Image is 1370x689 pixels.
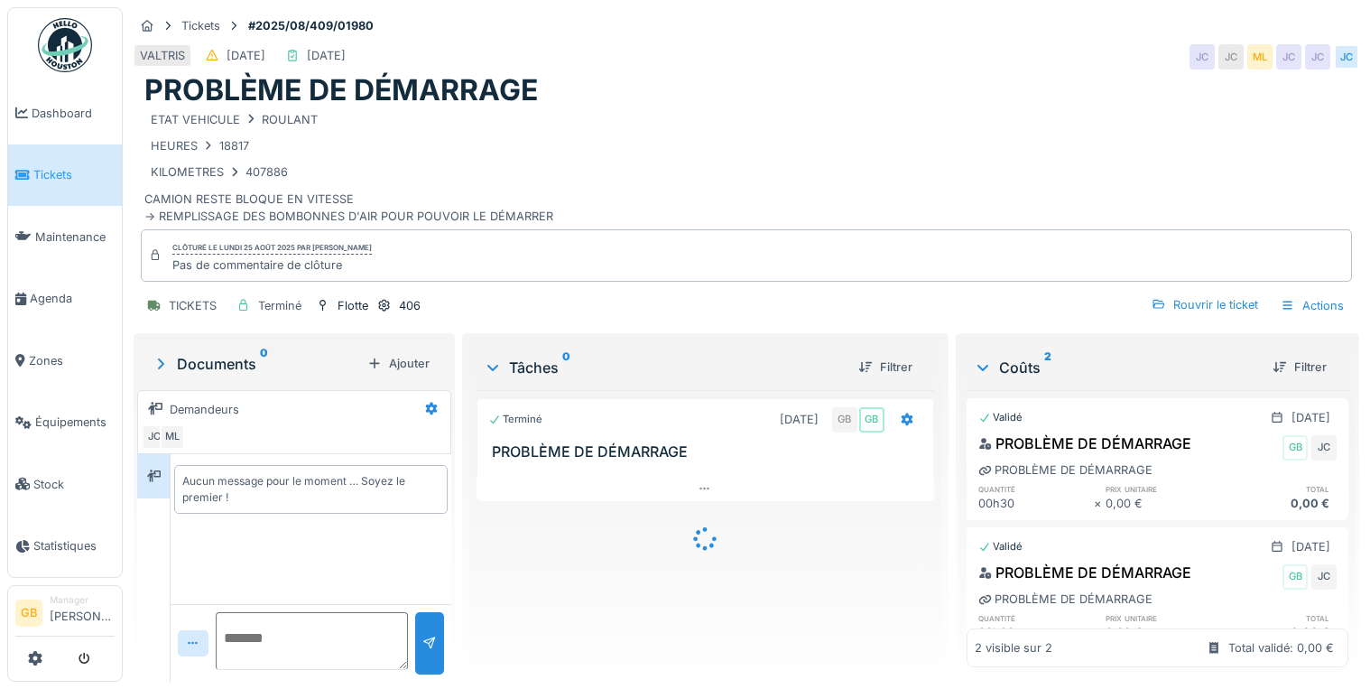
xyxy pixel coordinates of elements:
div: JC [1218,44,1244,70]
h6: total [1221,483,1337,495]
span: Maintenance [35,228,115,246]
div: TICKETS [169,297,217,314]
a: Agenda [8,268,122,331]
div: Terminé [488,412,542,427]
div: JC [1305,44,1330,70]
div: [DATE] [1291,409,1330,426]
div: KILOMETRES 407886 [151,163,288,181]
div: × [1094,495,1106,512]
div: PROBLÈME DE DÉMARRAGE [978,433,1191,454]
div: Documents [152,353,360,375]
span: Équipements [35,414,115,431]
div: Filtrer [1265,355,1334,379]
span: Statistiques [33,537,115,554]
div: × [1094,624,1106,641]
a: Maintenance [8,206,122,268]
div: Pas de commentaire de clôture [172,256,372,274]
div: [DATE] [1291,538,1330,555]
div: JC [142,424,167,450]
img: Badge_color-CXgf-gQk.svg [38,18,92,72]
div: Validé [978,410,1023,425]
h6: quantité [978,612,1094,624]
a: Stock [8,453,122,516]
div: CAMION RESTE BLOQUE EN VITESSE -> REMPLISSAGE DES BOMBONNES D'AIR POUR POUVOIR LE DÉMARRER [144,108,1348,226]
div: 2 visible sur 2 [975,639,1052,656]
span: Dashboard [32,105,115,122]
a: Statistiques [8,516,122,578]
li: [PERSON_NAME] [50,593,115,632]
span: Stock [33,476,115,493]
div: [DATE] [227,47,265,64]
div: ML [1247,44,1273,70]
div: JC [1311,564,1337,590]
h6: total [1221,612,1337,624]
div: Filtrer [851,355,920,379]
a: GB Manager[PERSON_NAME] [15,593,115,637]
div: Actions [1273,293,1352,319]
div: 0,00 € [1221,495,1337,512]
div: Tickets [181,17,220,34]
a: Équipements [8,392,122,454]
h6: prix unitaire [1106,612,1221,624]
div: 00h30 [978,495,1094,512]
div: PROBLÈME DE DÉMARRAGE [978,461,1152,479]
div: Tâches [484,357,843,378]
div: PROBLÈME DE DÉMARRAGE [978,562,1191,583]
div: Ajouter [360,351,437,376]
h6: quantité [978,483,1094,495]
sup: 0 [562,357,570,378]
sup: 0 [260,353,268,375]
h1: PROBLÈME DE DÉMARRAGE [144,73,538,107]
div: JC [1334,44,1359,70]
div: 406 [399,297,421,314]
div: GB [859,407,884,433]
div: Validé [978,539,1023,554]
div: 0,00 € [1106,495,1221,512]
div: 00h30 [978,624,1094,641]
div: Demandeurs [170,401,239,418]
a: Dashboard [8,82,122,144]
div: 0,00 € [1106,624,1221,641]
sup: 2 [1044,357,1051,378]
span: Zones [29,352,115,369]
div: JC [1311,435,1337,461]
span: Tickets [33,166,115,183]
a: Tickets [8,144,122,207]
div: Terminé [258,297,301,314]
h3: PROBLÈME DE DÉMARRAGE [492,443,925,461]
div: ML [160,424,185,450]
div: [DATE] [780,411,819,428]
div: Clôturé le lundi 25 août 2025 par [PERSON_NAME] [172,242,372,255]
strong: #2025/08/409/01980 [241,17,381,34]
li: GB [15,600,42,627]
div: [DATE] [307,47,346,64]
div: HEURES 18817 [151,137,249,154]
div: Total validé: 0,00 € [1228,639,1334,656]
div: JC [1276,44,1301,70]
div: 0,00 € [1221,624,1337,641]
div: GB [832,407,857,433]
div: ETAT VEHICULE ROULANT [151,111,318,128]
div: GB [1282,564,1308,590]
div: Rouvrir le ticket [1144,293,1265,317]
h6: prix unitaire [1106,483,1221,495]
div: Manager [50,593,115,607]
span: Agenda [30,290,115,307]
div: GB [1282,435,1308,461]
div: Aucun message pour le moment … Soyez le premier ! [182,473,440,506]
div: PROBLÈME DE DÉMARRAGE [978,591,1152,608]
div: Flotte [338,297,368,314]
div: VALTRIS [140,47,185,64]
div: JC [1189,44,1215,70]
div: Coûts [974,357,1258,378]
a: Zones [8,330,122,392]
